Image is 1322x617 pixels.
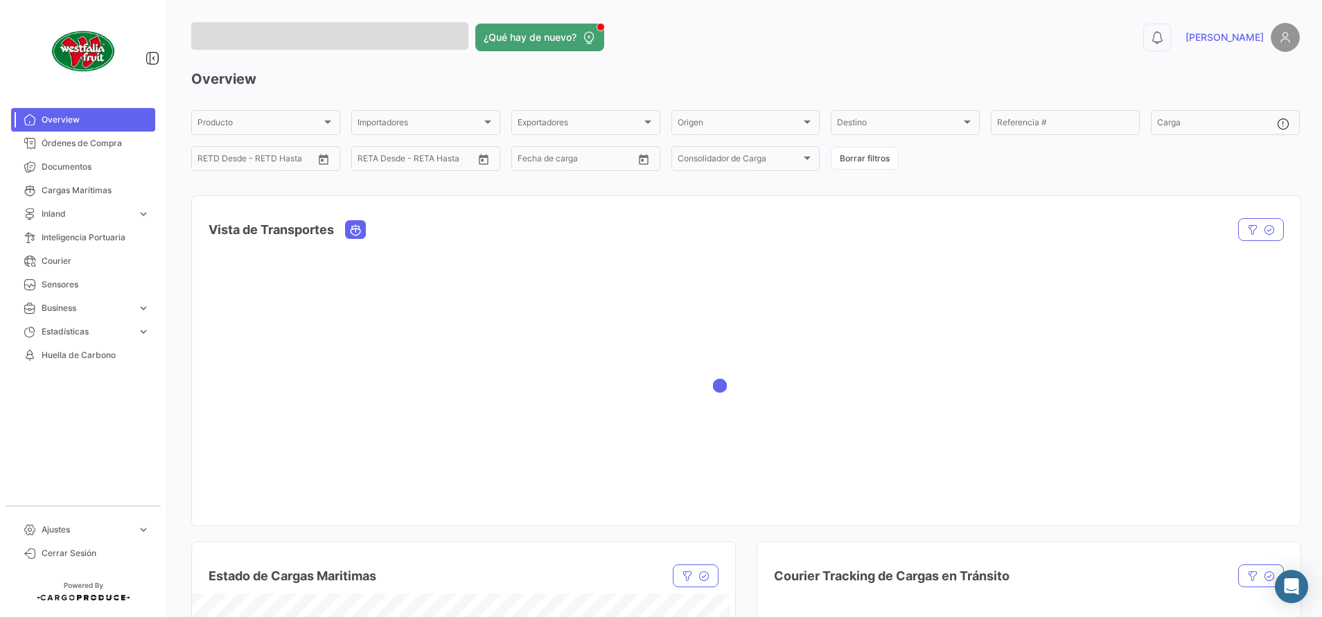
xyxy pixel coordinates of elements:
[11,132,155,155] a: Órdenes de Compra
[42,302,132,314] span: Business
[831,147,899,170] button: Borrar filtros
[473,149,494,170] button: Open calendar
[137,208,150,220] span: expand_more
[209,566,376,586] h4: Estado de Cargas Maritimas
[1275,570,1308,603] div: Abrir Intercom Messenger
[633,149,654,170] button: Open calendar
[232,156,287,166] input: Hasta
[42,208,132,220] span: Inland
[11,179,155,202] a: Cargas Marítimas
[137,524,150,536] span: expand_more
[42,349,150,361] span: Huella de Carbono
[42,524,132,536] span: Ajustes
[197,156,222,166] input: Desde
[678,156,802,166] span: Consolidador de Carga
[11,155,155,179] a: Documentos
[42,114,150,126] span: Overview
[42,184,150,197] span: Cargas Marítimas
[42,231,150,244] span: Inteligencia Portuaria
[42,278,150,291] span: Sensores
[209,220,334,240] h4: Vista de Transportes
[137,325,150,338] span: expand_more
[11,343,155,367] a: Huella de Carbono
[11,226,155,249] a: Inteligencia Portuaria
[42,161,150,173] span: Documentos
[313,149,334,170] button: Open calendar
[137,302,150,314] span: expand_more
[1186,30,1264,44] span: [PERSON_NAME]
[11,108,155,132] a: Overview
[11,273,155,296] a: Sensores
[392,156,447,166] input: Hasta
[475,24,604,51] button: ¿Qué hay de nuevo?
[346,221,365,238] button: Ocean
[484,30,576,44] span: ¿Qué hay de nuevo?
[11,249,155,273] a: Courier
[678,120,802,129] span: Origen
[42,137,150,150] span: Órdenes de Compra
[518,156,543,166] input: Desde
[774,566,1010,586] h4: Courier Tracking de Cargas en Tránsito
[1271,23,1300,52] img: placeholder-user.png
[518,120,642,129] span: Exportadores
[42,255,150,267] span: Courier
[191,69,1300,89] h3: Overview
[837,120,961,129] span: Destino
[552,156,607,166] input: Hasta
[197,120,321,129] span: Producto
[42,547,150,560] span: Cerrar Sesión
[42,325,132,338] span: Estadísticas
[358,156,382,166] input: Desde
[358,120,482,129] span: Importadores
[49,17,118,86] img: client-50.png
